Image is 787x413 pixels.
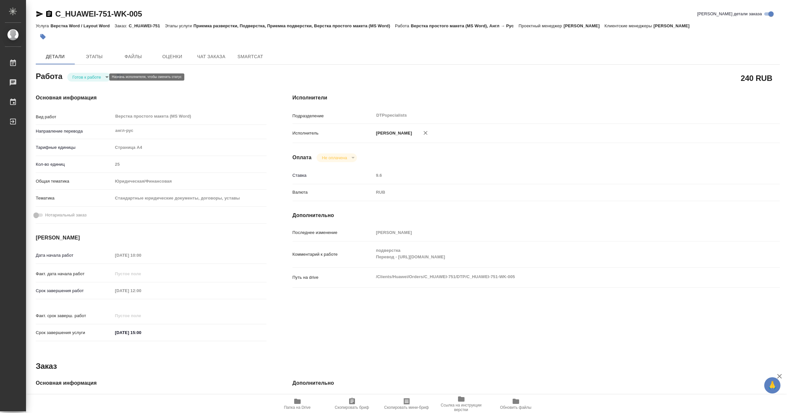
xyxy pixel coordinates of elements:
p: Срок завершения услуги [36,329,113,336]
textarea: /Clients/Huawei/Orders/C_HUAWEI-751/DTP/C_HUAWEI-751-WK-005 [374,271,739,282]
span: Нотариальный заказ [45,212,86,218]
p: Комментарий к работе [293,251,374,258]
p: Факт. срок заверш. работ [36,313,113,319]
span: [PERSON_NAME] детали заказа [697,11,762,17]
button: Скопировать бриф [325,395,379,413]
p: Верстка Word / Layout Word [50,23,114,28]
span: Обновить файлы [500,405,531,410]
input: Пустое поле [374,228,739,237]
p: Дата начала работ [36,252,113,259]
span: Детали [40,53,71,61]
p: Этапы услуги [165,23,193,28]
h4: Дополнительно [293,379,780,387]
p: Подразделение [293,113,374,119]
span: SmartCat [235,53,266,61]
button: Папка на Drive [270,395,325,413]
p: Услуга [36,23,50,28]
p: Проектный менеджер [518,23,563,28]
span: Файлы [118,53,149,61]
span: Скопировать мини-бриф [384,405,429,410]
a: C_HUAWEI-751-WK-005 [55,9,142,18]
input: Пустое поле [113,286,170,295]
input: Пустое поле [113,251,170,260]
h4: [PERSON_NAME] [36,234,267,242]
p: [PERSON_NAME] [653,23,694,28]
p: [PERSON_NAME] [374,130,412,136]
p: Ставка [293,172,374,179]
button: Добавить тэг [36,30,50,44]
h2: Заказ [36,361,57,371]
p: Путь на drive [293,274,374,281]
p: Работа [395,23,411,28]
input: Пустое поле [113,311,170,320]
h2: Работа [36,70,62,82]
p: Заказ: [115,23,129,28]
div: Готов к работе [317,153,357,162]
p: Исполнитель [293,130,374,136]
h4: Дополнительно [293,212,780,219]
p: Кол-во единиц [36,161,113,168]
button: Удалить исполнителя [418,126,433,140]
span: 🙏 [767,379,778,392]
span: Чат заказа [196,53,227,61]
h4: Оплата [293,154,312,161]
div: Стандартные юридические документы, договоры, уставы [113,193,267,204]
p: Общая тематика [36,178,113,185]
input: ✎ Введи что-нибудь [113,328,170,337]
p: [PERSON_NAME] [564,23,605,28]
button: Не оплачена [320,155,349,161]
textarea: подверстка Перевод - [URL][DOMAIN_NAME] [374,245,739,263]
button: Скопировать ссылку для ЯМессенджера [36,10,44,18]
span: Ссылка на инструкции верстки [438,403,485,412]
p: Факт. дата начала работ [36,271,113,277]
button: Обновить файлы [489,395,543,413]
p: Тематика [36,195,113,201]
div: RUB [374,187,739,198]
h4: Основная информация [36,379,267,387]
p: Срок завершения работ [36,288,113,294]
input: Пустое поле [374,171,739,180]
h4: Исполнители [293,94,780,102]
h4: Основная информация [36,94,267,102]
div: Готов к работе [67,73,111,82]
button: 🙏 [764,377,780,394]
p: Верстка простого макета (MS Word), Англ → Рус [411,23,519,28]
span: Скопировать бриф [335,405,369,410]
button: Скопировать мини-бриф [379,395,434,413]
input: Пустое поле [113,269,170,278]
button: Ссылка на инструкции верстки [434,395,489,413]
p: C_HUAWEI-751 [129,23,165,28]
div: Юридическая/Финансовая [113,176,267,187]
p: Тарифные единицы [36,144,113,151]
p: Приемка разверстки, Подверстка, Приемка подверстки, Верстка простого макета (MS Word) [193,23,395,28]
span: Этапы [79,53,110,61]
button: Скопировать ссылку [45,10,53,18]
p: Направление перевода [36,128,113,135]
h2: 240 RUB [741,72,772,84]
p: Валюта [293,189,374,196]
span: Папка на Drive [284,405,311,410]
span: Оценки [157,53,188,61]
p: Вид работ [36,114,113,120]
input: Пустое поле [113,160,267,169]
div: Страница А4 [113,142,267,153]
button: Готов к работе [71,74,103,80]
p: Клиентские менеджеры [605,23,654,28]
p: Последнее изменение [293,229,374,236]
